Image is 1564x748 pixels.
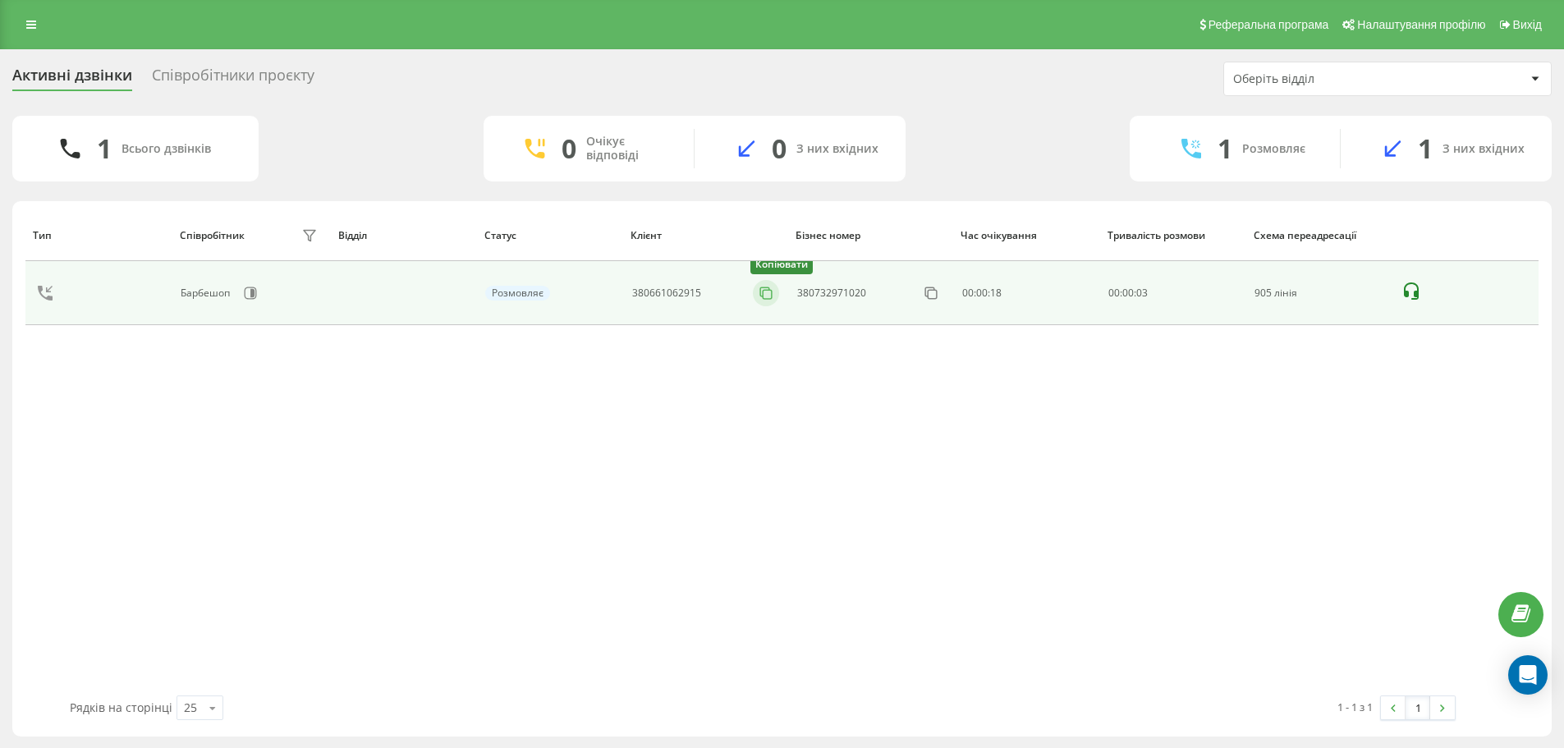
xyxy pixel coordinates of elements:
[1418,133,1433,164] div: 1
[750,255,813,274] div: Копіювати
[33,230,163,241] div: Тип
[1254,230,1384,241] div: Схема переадресації
[1233,72,1429,86] div: Оберіть відділ
[797,287,866,299] div: 380732971020
[1218,133,1232,164] div: 1
[1406,696,1430,719] a: 1
[632,287,701,299] div: 380661062915
[562,133,576,164] div: 0
[1108,287,1148,299] div: : :
[122,142,211,156] div: Всього дзвінків
[180,230,245,241] div: Співробітник
[1254,287,1383,299] div: 905 лінія
[1357,18,1485,31] span: Налаштування профілю
[484,230,615,241] div: Статус
[12,67,132,92] div: Активні дзвінки
[631,230,780,241] div: Клієнт
[1136,286,1148,300] span: 03
[70,700,172,715] span: Рядків на сторінці
[961,230,1091,241] div: Час очікування
[1442,142,1525,156] div: З них вхідних
[1209,18,1329,31] span: Реферальна програма
[181,287,234,299] div: Барбешоп
[1513,18,1542,31] span: Вихід
[772,133,787,164] div: 0
[796,230,945,241] div: Бізнес номер
[1508,655,1548,695] div: Open Intercom Messenger
[97,133,112,164] div: 1
[485,286,550,301] div: Розмовляє
[586,135,669,163] div: Очікує відповіді
[796,142,878,156] div: З них вхідних
[1242,142,1305,156] div: Розмовляє
[962,287,1090,299] div: 00:00:18
[152,67,314,92] div: Співробітники проєкту
[1122,286,1134,300] span: 00
[184,700,197,716] div: 25
[1108,286,1120,300] span: 00
[338,230,469,241] div: Відділ
[1108,230,1238,241] div: Тривалість розмови
[1337,699,1373,715] div: 1 - 1 з 1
